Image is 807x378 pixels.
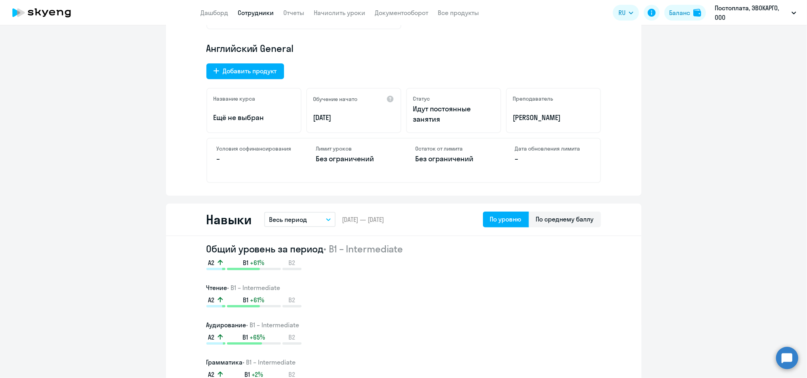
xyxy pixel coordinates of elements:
span: A2 [208,333,215,342]
span: • B1 – Intermediate [243,358,296,366]
a: Начислить уроки [314,9,366,17]
h5: Обучение начато [313,95,358,103]
span: RU [618,8,626,17]
span: B2 [288,296,295,304]
span: [DATE] — [DATE] [342,215,384,224]
h5: Название курса [214,95,256,102]
h4: Дата обновления лимита [515,145,591,152]
span: Английский General [206,42,294,55]
span: A2 [208,296,215,304]
button: Весь период [264,212,336,227]
a: Отчеты [284,9,305,17]
button: Постоплата, ЭВОКАРГО, ООО [711,3,800,22]
button: RU [613,5,639,21]
p: Весь период [269,215,307,224]
span: +61% [250,258,265,267]
span: • B1 – Intermediate [323,243,403,255]
div: По среднему баллу [536,214,594,224]
span: B1 [243,258,249,267]
h3: Аудирование [206,320,601,330]
div: Баланс [669,8,690,17]
p: Ещё не выбран [214,113,294,123]
h3: Грамматика [206,357,601,367]
a: Документооборот [375,9,429,17]
div: Добавить продукт [223,66,277,76]
span: • B1 – Intermediate [227,284,280,292]
h3: Чтение [206,283,601,292]
span: +61% [250,296,265,304]
h5: Преподаватель [513,95,553,102]
img: balance [693,9,701,17]
p: Идут постоянные занятия [413,104,494,124]
button: Балансbalance [664,5,706,21]
h4: Условия софинансирования [217,145,292,152]
button: Добавить продукт [206,63,284,79]
span: B1 [243,296,249,304]
h4: Остаток от лимита [416,145,491,152]
p: – [217,154,292,164]
span: B2 [288,333,295,342]
p: – [515,154,591,164]
a: Все продукты [438,9,479,17]
span: +65% [250,333,265,342]
p: Без ограничений [316,154,392,164]
a: Сотрудники [238,9,274,17]
div: По уровню [490,214,522,224]
span: B1 [242,333,248,342]
a: Дашборд [201,9,229,17]
span: B2 [288,258,295,267]
h2: Общий уровень за период [206,242,601,255]
p: [PERSON_NAME] [513,113,594,123]
h4: Лимит уроков [316,145,392,152]
span: • B1 – Intermediate [246,321,300,329]
p: Постоплата, ЭВОКАРГО, ООО [715,3,788,22]
span: A2 [208,258,215,267]
p: Без ограничений [416,154,491,164]
h5: Статус [413,95,430,102]
p: [DATE] [313,113,394,123]
h2: Навыки [206,212,252,227]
